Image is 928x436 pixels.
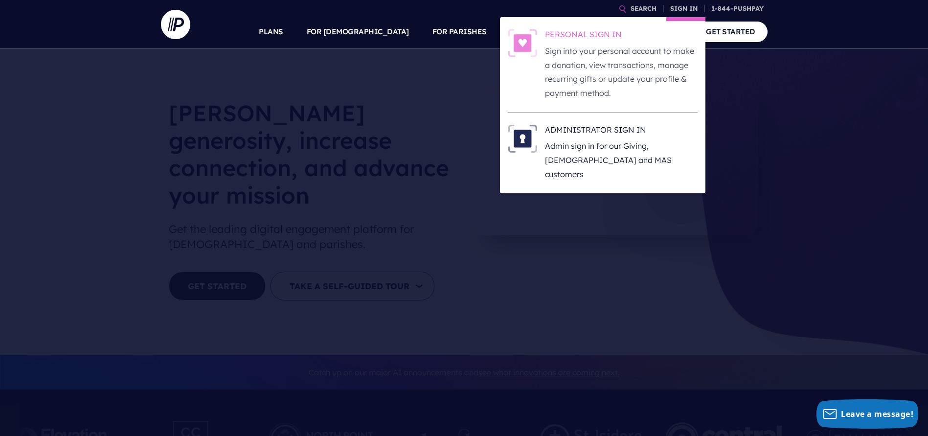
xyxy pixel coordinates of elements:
img: ADMINISTRATOR SIGN IN - Illustration [508,124,537,153]
span: Leave a message! [841,409,913,419]
button: Leave a message! [816,399,918,429]
h6: ADMINISTRATOR SIGN IN [545,124,698,139]
a: COMPANY [634,15,671,49]
a: GET STARTED [694,22,768,42]
p: Admin sign in for our Giving, [DEMOGRAPHIC_DATA] and MAS customers [545,139,698,181]
a: EXPLORE [577,15,611,49]
a: PLANS [259,15,283,49]
a: SOLUTIONS [510,15,554,49]
a: FOR [DEMOGRAPHIC_DATA] [307,15,409,49]
h6: PERSONAL SIGN IN [545,29,698,44]
a: ADMINISTRATOR SIGN IN - Illustration ADMINISTRATOR SIGN IN Admin sign in for our Giving, [DEMOGRA... [508,124,698,182]
a: FOR PARISHES [432,15,487,49]
p: Sign into your personal account to make a donation, view transactions, manage recurring gifts or ... [545,44,698,100]
a: PERSONAL SIGN IN - Illustration PERSONAL SIGN IN Sign into your personal account to make a donati... [508,29,698,100]
img: PERSONAL SIGN IN - Illustration [508,29,537,57]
